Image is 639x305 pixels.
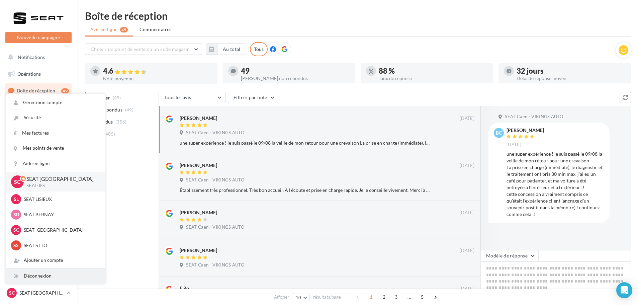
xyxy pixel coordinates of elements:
[379,292,389,302] span: 2
[85,44,202,55] button: Choisir un point de vente ou un code magasin
[61,88,69,94] div: 49
[517,67,626,75] div: 32 jours
[4,167,73,181] a: Calendrier
[460,248,474,254] span: [DATE]
[404,292,415,302] span: ...
[180,115,217,122] div: [PERSON_NAME]
[460,116,474,122] span: [DATE]
[180,187,431,194] div: Établissement très professionnel. Très bon accueil. À l'écoute et prise en charge rapide. Je le c...
[24,242,97,249] p: SEAT ST LO
[241,76,350,81] div: [PERSON_NAME] non répondus
[417,292,428,302] span: 5
[217,44,246,55] button: Au total
[4,83,73,98] a: Boîte de réception49
[6,156,105,171] a: Aide en ligne
[18,54,45,60] span: Notifications
[4,206,73,226] a: Campagnes DataOnDemand
[4,67,73,81] a: Opérations
[180,162,217,169] div: [PERSON_NAME]
[186,262,244,268] span: SEAT Caen - VIKINGS AUTO
[5,287,72,299] a: SC SEAT [GEOGRAPHIC_DATA]
[460,210,474,216] span: [DATE]
[4,118,73,132] a: Campagnes
[313,294,341,300] span: résultats/page
[19,290,64,296] p: SEAT [GEOGRAPHIC_DATA]
[4,151,73,165] a: Médiathèque
[6,126,105,141] a: Mes factures
[186,130,244,136] span: SEAT Caen - VIKINGS AUTO
[241,67,350,75] div: 49
[115,119,127,125] span: (356)
[250,42,268,56] div: Tous
[13,227,19,233] span: SC
[26,175,95,183] p: SEAT [GEOGRAPHIC_DATA]
[140,26,172,33] span: Commentaires
[6,253,105,268] div: Ajouter un compte
[228,92,278,103] button: Filtrer par note
[164,94,191,100] span: Tous les avis
[296,295,301,300] span: 10
[206,44,246,55] button: Au total
[103,76,212,81] div: Note moyenne
[26,183,95,189] p: SEAT-IFS
[4,134,73,148] a: Contacts
[104,131,115,137] span: (405)
[507,142,521,148] span: [DATE]
[85,11,631,21] div: Boîte de réception
[180,209,217,216] div: [PERSON_NAME]
[460,163,474,169] span: [DATE]
[103,67,212,75] div: 4.6
[379,67,488,75] div: 88 %
[366,292,376,302] span: 1
[460,286,474,292] span: [DATE]
[379,76,488,81] div: Taux de réponse
[391,292,401,302] span: 3
[6,141,105,156] a: Mes points de vente
[517,76,626,81] div: Délai de réponse moyen
[186,224,244,230] span: SEAT Caen - VIKINGS AUTO
[91,46,190,52] span: Choisir un point de vente ou un code magasin
[5,32,72,43] button: Nouvelle campagne
[180,140,431,146] div: une super expérience ! je suis passé le 09/08 la veille de mon retour pour une crevaison La prise...
[6,110,105,125] a: Sécurité
[24,227,97,233] p: SEAT [GEOGRAPHIC_DATA]
[293,293,310,302] button: 10
[180,285,189,292] div: E Ro
[13,242,19,249] span: SS
[180,247,217,254] div: [PERSON_NAME]
[91,106,122,113] span: Non répondus
[9,290,15,296] span: SC
[6,95,105,110] a: Gérer mon compte
[159,92,225,103] button: Tous les avis
[616,282,632,298] div: Open Intercom Messenger
[507,128,544,133] div: [PERSON_NAME]
[24,196,97,203] p: SEAT LISIEUX
[4,101,73,115] a: Visibilité en ligne
[6,269,105,284] div: Déconnexion
[480,250,539,261] button: Modèle de réponse
[24,211,97,218] p: SEAT BERNAY
[4,50,70,64] button: Notifications
[14,196,19,203] span: SL
[274,294,289,300] span: Afficher
[505,114,563,120] span: SEAT Caen - VIKINGS AUTO
[186,177,244,183] span: SEAT Caen - VIKINGS AUTO
[507,151,604,218] div: une super expérience ! je suis passé le 09/08 la veille de mon retour pour une crevaison La prise...
[125,107,133,112] span: (49)
[17,71,41,77] span: Opérations
[496,130,502,136] span: bc
[4,184,73,204] a: PLV et print personnalisable
[14,178,21,186] span: SC
[13,211,19,218] span: SB
[17,88,55,93] span: Boîte de réception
